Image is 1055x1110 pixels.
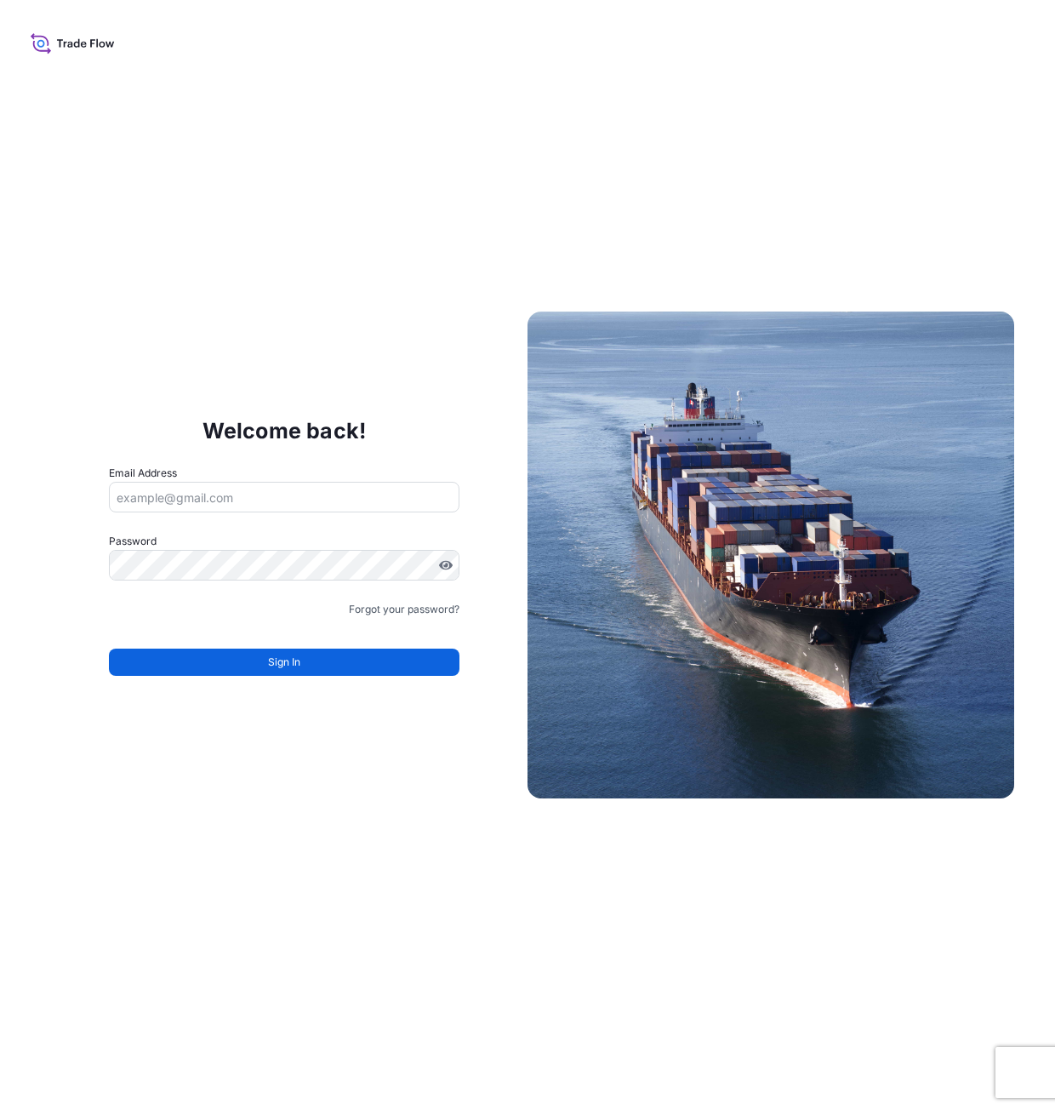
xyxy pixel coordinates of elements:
[109,482,459,512] input: example@gmail.com
[109,649,459,676] button: Sign In
[527,312,1014,798] img: Ship illustration
[202,417,367,444] p: Welcome back!
[349,601,459,618] a: Forgot your password?
[109,465,177,482] label: Email Address
[439,558,453,572] button: Show password
[109,533,459,550] label: Password
[268,654,300,671] span: Sign In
